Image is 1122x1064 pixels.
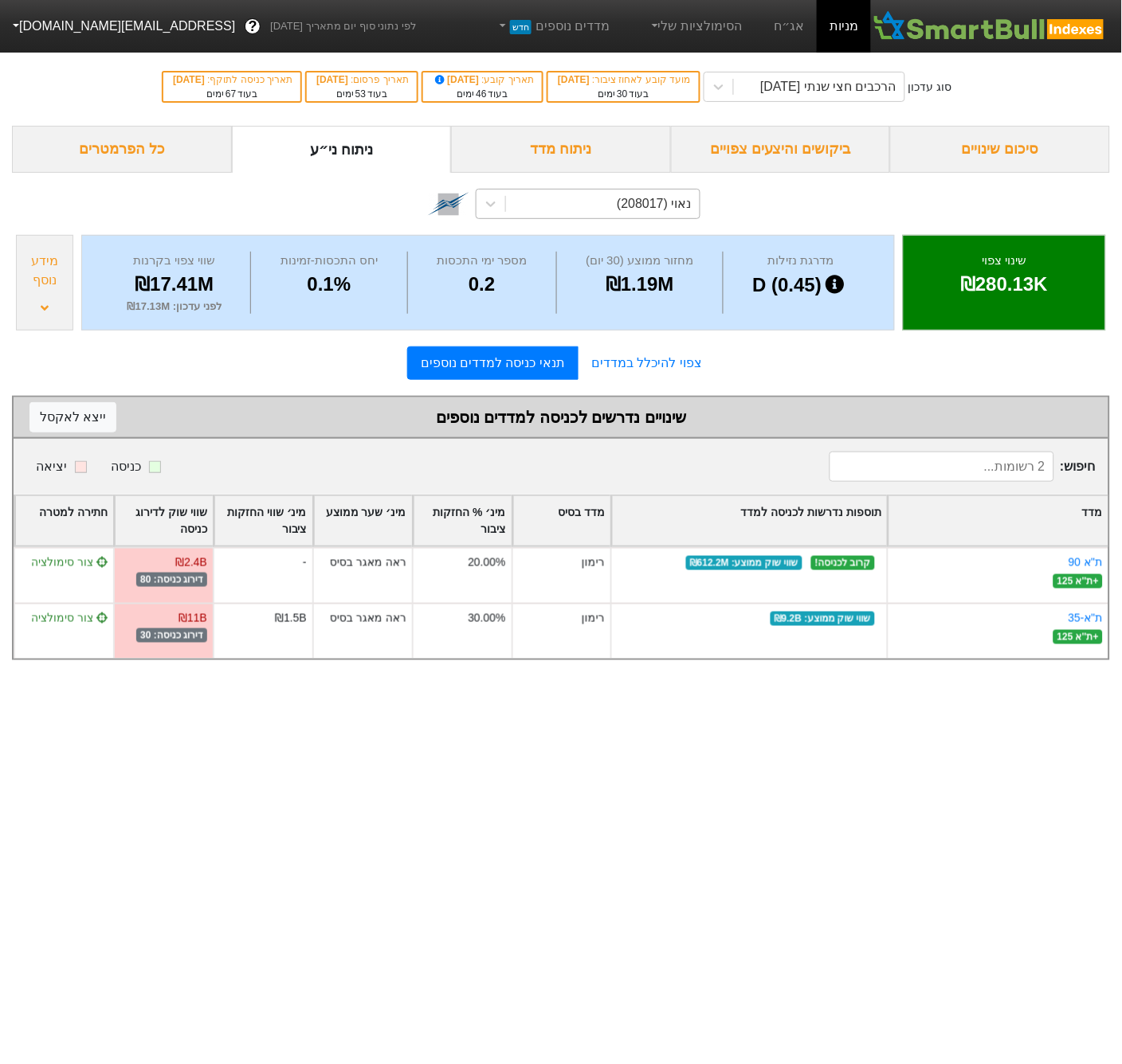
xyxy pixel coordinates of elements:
div: רימון [512,603,611,659]
span: ? [249,16,257,37]
div: מחזור ממוצע (30 יום) [561,252,719,270]
span: דירוג כניסה: 30 [136,628,207,643]
span: לפי נתוני סוף יום מתאריך [DATE] [270,18,416,34]
span: [DATE] [173,74,207,85]
div: כל הפרמטרים [12,126,232,173]
span: 53 [355,88,366,100]
span: + ת''א 125 [1053,574,1103,589]
button: ייצא לאקסל [29,402,116,432]
div: 20.00% [468,554,505,571]
a: ת''א 90 [1069,556,1103,569]
div: נאוי (208017) [617,194,692,213]
div: סיכום שינויים [890,126,1110,173]
div: בעוד ימים [315,87,409,101]
div: ₪2.4B [175,554,207,571]
span: + ת''א 125 [1053,630,1103,644]
a: צפוי להיכלל במדדים [579,347,715,379]
div: Toggle SortBy [414,496,512,546]
div: 0.1% [255,270,402,299]
input: 2 רשומות... [830,452,1054,482]
div: מידע נוסף [21,252,69,290]
div: יחס התכסות-זמינות [255,252,402,270]
div: Toggle SortBy [115,496,213,546]
div: ₪17.41M [102,270,246,299]
span: 67 [226,88,236,100]
span: צור סימולציה [31,556,108,569]
div: כניסה [111,457,141,476]
div: ₪280.13K [924,270,1085,299]
a: תנאי כניסה למדדים נוספים [407,346,579,380]
div: מדרגת נזילות [728,252,874,270]
div: Toggle SortBy [612,496,887,546]
div: בעוד ימים [431,87,534,101]
div: Toggle SortBy [889,496,1108,546]
div: - [303,554,307,571]
div: מספר ימי התכסות [412,252,552,270]
span: חדש [510,20,532,34]
span: [DATE] [433,74,482,85]
div: שווי צפוי בקרנות [102,252,246,270]
div: שינויים נדרשים לכניסה למדדים נוספים [29,405,1093,429]
div: D (0.45) [728,270,874,300]
div: ניתוח מדד [451,126,671,173]
span: קרוב לכניסה! [811,556,875,570]
div: שינוי צפוי [924,252,1085,270]
div: Toggle SortBy [214,496,312,546]
div: תאריך קובע : [431,72,534,87]
div: ראה מאגר בסיס [330,610,406,627]
div: ₪1.5B [275,610,307,627]
img: tase link [428,183,469,225]
span: [DATE] [558,74,592,85]
a: מדדים נוספיםחדש [490,10,617,42]
span: 46 [476,88,486,100]
img: SmartBull [871,10,1109,42]
div: 0.2 [412,270,552,299]
div: ביקושים והיצעים צפויים [671,126,891,173]
div: בעוד ימים [171,87,292,101]
span: [DATE] [316,74,351,85]
div: תאריך פרסום : [315,72,409,87]
div: ראה מאגר בסיס [330,554,406,571]
a: ת"א-35 [1069,612,1103,624]
div: סוג עדכון [908,79,952,96]
span: צור סימולציה [31,612,108,624]
div: בעוד ימים [556,87,690,101]
div: יציאה [36,457,67,476]
div: Toggle SortBy [513,496,611,546]
div: ניתוח ני״ע [232,126,452,173]
span: דירוג כניסה: 80 [136,573,207,587]
div: מועד קובע לאחוז ציבור : [556,72,690,87]
span: חיפוש : [830,452,1096,482]
span: 30 [617,88,627,100]
div: Toggle SortBy [15,496,113,546]
div: רימון [512,547,611,603]
div: Toggle SortBy [314,496,412,546]
span: שווי שוק ממוצע : ₪9.2B [771,612,875,626]
div: לפני עדכון : ₪17.13M [102,299,246,315]
div: ₪1.19M [561,270,719,299]
a: הסימולציות שלי [642,10,749,42]
div: הרכבים חצי שנתי [DATE] [760,77,896,96]
div: תאריך כניסה לתוקף : [171,72,292,87]
span: שווי שוק ממוצע : ₪612.2M [686,556,802,570]
div: ₪11B [178,610,207,627]
div: 30.00% [468,610,505,627]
